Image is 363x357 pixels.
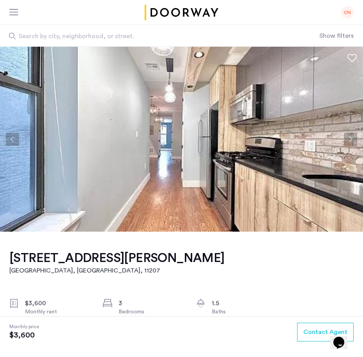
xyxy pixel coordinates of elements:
[344,133,357,146] button: Next apartment
[19,32,274,41] span: Search by city, neighborhood, or street.
[330,326,355,349] iframe: chat widget
[297,323,354,341] button: button
[143,5,220,20] a: Cazamio logo
[9,250,225,266] h1: [STREET_ADDRESS][PERSON_NAME]
[303,327,347,337] span: Contact Agent
[6,133,19,146] button: Previous apartment
[9,331,39,340] span: $3,600
[143,5,220,20] img: logo
[119,299,184,308] div: 3
[25,308,90,316] div: Monthly rent
[319,31,354,40] button: Show or hide filters
[25,299,90,308] div: $3,600
[212,308,277,316] div: Baths
[341,6,354,19] div: CN
[212,299,277,308] div: 1.5
[9,323,39,331] span: Monthly price
[9,266,225,275] h2: [GEOGRAPHIC_DATA], [GEOGRAPHIC_DATA] , 11207
[9,250,225,275] a: [STREET_ADDRESS][PERSON_NAME][GEOGRAPHIC_DATA], [GEOGRAPHIC_DATA], 11207
[119,308,184,316] div: Bedrooms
